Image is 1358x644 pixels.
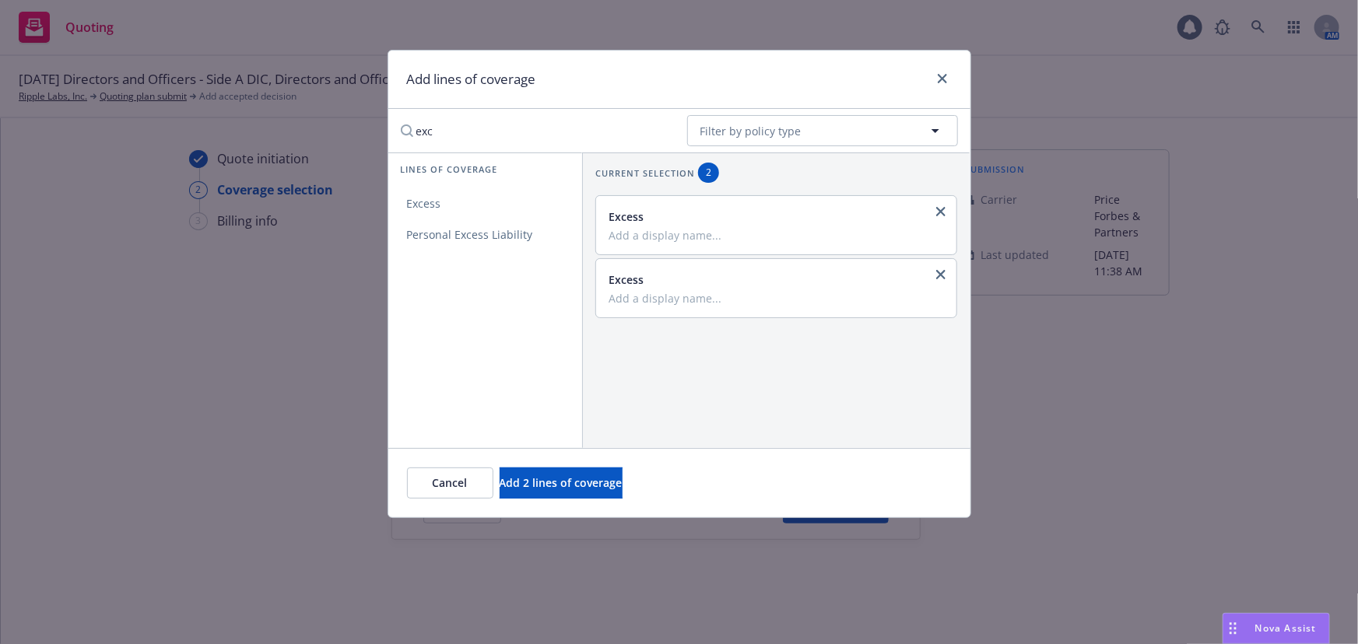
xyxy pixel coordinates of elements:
[1223,613,1330,644] button: Nova Assist
[500,475,623,490] span: Add 2 lines of coverage
[388,227,552,242] span: Personal Excess Liability
[933,69,952,88] a: close
[407,467,493,499] button: Cancel
[595,166,695,180] span: Current selection
[704,166,713,180] span: 2
[609,228,942,242] input: Add a display name...
[932,202,950,221] a: close
[609,291,942,305] input: Add a display name...
[388,196,460,211] span: Excess
[500,467,623,499] button: Add 2 lines of coverage
[700,123,802,139] span: Filter by policy type
[407,69,536,89] h1: Add lines of coverage
[1255,621,1317,635] span: Nova Assist
[687,115,958,146] button: Filter by policy type
[932,265,950,284] a: close
[609,208,942,225] div: Excess
[1223,614,1243,643] div: Drag to move
[609,271,942,288] div: Excess
[433,475,468,490] span: Cancel
[391,115,675,146] input: Search lines of coverage...
[401,163,498,176] span: Lines of coverage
